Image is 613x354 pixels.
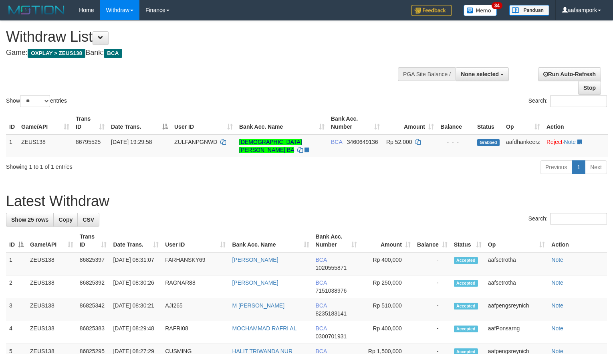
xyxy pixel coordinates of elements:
[110,298,162,321] td: [DATE] 08:30:21
[6,95,67,107] label: Show entries
[162,298,229,321] td: AJI265
[548,229,607,252] th: Action
[316,257,327,263] span: BCA
[6,252,27,275] td: 1
[110,321,162,344] td: [DATE] 08:29:48
[454,280,478,287] span: Accepted
[6,4,67,16] img: MOTION_logo.png
[110,275,162,298] td: [DATE] 08:30:26
[104,49,122,58] span: BCA
[316,279,327,286] span: BCA
[492,2,502,9] span: 34
[564,139,576,145] a: Note
[360,229,414,252] th: Amount: activate to sort column ascending
[328,111,383,134] th: Bank Acc. Number: activate to sort column ascending
[551,302,563,309] a: Note
[316,287,347,294] span: Copy 7151038976 to clipboard
[386,139,412,145] span: Rp 52.000
[474,111,503,134] th: Status
[110,252,162,275] td: [DATE] 08:31:07
[585,160,607,174] a: Next
[6,193,607,209] h1: Latest Withdraw
[509,5,549,16] img: panduan.png
[108,111,171,134] th: Date Trans.: activate to sort column descending
[232,302,284,309] a: M [PERSON_NAME]
[6,134,18,157] td: 1
[414,298,451,321] td: -
[528,95,607,107] label: Search:
[543,111,608,134] th: Action
[236,111,328,134] th: Bank Acc. Name: activate to sort column ascending
[162,275,229,298] td: RAGNAR88
[360,298,414,321] td: Rp 510,000
[83,216,94,223] span: CSV
[6,275,27,298] td: 2
[6,49,401,57] h4: Game: Bank:
[28,49,85,58] span: OXPLAY > ZEUS138
[543,134,608,157] td: ·
[316,310,347,317] span: Copy 8235183141 to clipboard
[77,321,110,344] td: 86825383
[485,298,548,321] td: aafpengsreynich
[316,302,327,309] span: BCA
[551,279,563,286] a: Note
[503,111,543,134] th: Op: activate to sort column ascending
[528,213,607,225] label: Search:
[6,213,54,227] a: Show 25 rows
[316,325,327,332] span: BCA
[162,252,229,275] td: FARHANSKY69
[239,139,302,153] a: [DEMOGRAPHIC_DATA][PERSON_NAME] BA
[111,139,152,145] span: [DATE] 19:29:58
[477,139,500,146] span: Grabbed
[53,213,78,227] a: Copy
[414,229,451,252] th: Balance: activate to sort column ascending
[360,275,414,298] td: Rp 250,000
[110,229,162,252] th: Date Trans.: activate to sort column ascending
[485,321,548,344] td: aafPonsarng
[6,29,401,45] h1: Withdraw List
[503,134,543,157] td: aafdhankeerz
[232,279,278,286] a: [PERSON_NAME]
[398,67,456,81] div: PGA Site Balance /
[77,252,110,275] td: 86825397
[440,138,471,146] div: - - -
[58,216,73,223] span: Copy
[360,321,414,344] td: Rp 400,000
[414,252,451,275] td: -
[411,5,452,16] img: Feedback.jpg
[27,298,77,321] td: ZEUS138
[27,321,77,344] td: ZEUS138
[454,257,478,264] span: Accepted
[313,229,360,252] th: Bank Acc. Number: activate to sort column ascending
[550,213,607,225] input: Search:
[546,139,563,145] a: Reject
[73,111,108,134] th: Trans ID: activate to sort column ascending
[18,111,73,134] th: Game/API: activate to sort column ascending
[6,321,27,344] td: 4
[18,134,73,157] td: ZEUS138
[451,229,485,252] th: Status: activate to sort column ascending
[229,229,312,252] th: Bank Acc. Name: activate to sort column ascending
[162,321,229,344] td: RAFRI08
[437,111,474,134] th: Balance
[551,257,563,263] a: Note
[464,5,497,16] img: Button%20Memo.svg
[77,213,99,227] a: CSV
[20,95,50,107] select: Showentries
[461,71,499,77] span: None selected
[456,67,509,81] button: None selected
[347,139,378,145] span: Copy 3460649136 to clipboard
[331,139,342,145] span: BCA
[174,139,217,145] span: ZULFANPGNWD
[578,81,601,95] a: Stop
[572,160,585,174] a: 1
[485,229,548,252] th: Op: activate to sort column ascending
[360,252,414,275] td: Rp 400,000
[316,265,347,271] span: Copy 1020555871 to clipboard
[6,111,18,134] th: ID
[77,229,110,252] th: Trans ID: activate to sort column ascending
[540,160,572,174] a: Previous
[538,67,601,81] a: Run Auto-Refresh
[77,275,110,298] td: 86825392
[6,160,250,171] div: Showing 1 to 1 of 1 entries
